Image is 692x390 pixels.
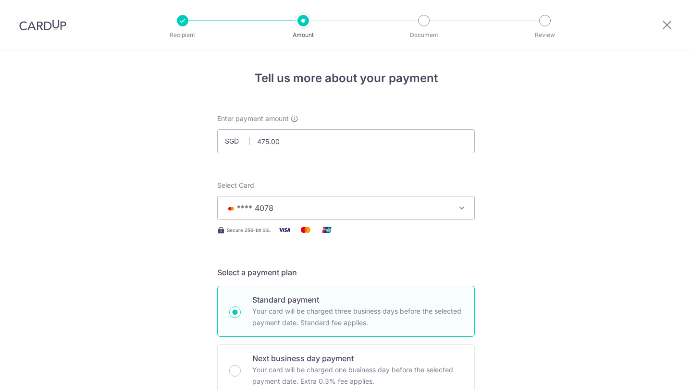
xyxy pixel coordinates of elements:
p: Your card will be charged three business days before the selected payment date. Standard fee appl... [252,305,463,329]
iframe: Opens a widget where you can find more information [630,361,682,385]
img: Visa [275,224,294,236]
span: translation missing: en.payables.payment_networks.credit_card.summary.labels.select_card [217,181,254,189]
p: Document [388,30,459,40]
img: Mastercard [296,224,315,236]
img: CardUp [19,19,66,31]
span: Secure 256-bit SSL [227,226,271,234]
img: MASTERCARD [225,205,237,212]
input: 0.00 [217,129,475,153]
img: Union Pay [317,224,336,236]
p: Review [509,30,581,40]
span: SGD [225,136,250,146]
p: Next business day payment [252,353,463,364]
p: Standard payment [252,294,463,305]
p: Your card will be charged one business day before the selected payment date. Extra 0.3% fee applies. [252,364,463,387]
span: Enter payment amount [217,114,289,123]
h4: Tell us more about your payment [217,70,475,87]
h5: Select a payment plan [217,267,475,278]
p: Amount [268,30,339,40]
p: Recipient [147,30,218,40]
